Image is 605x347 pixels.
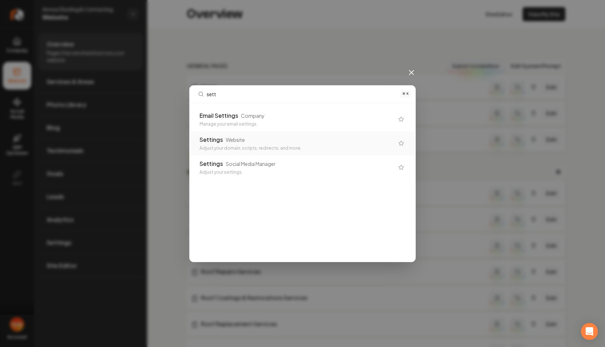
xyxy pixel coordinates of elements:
div: Settings [200,160,223,168]
div: Adjust your settings. [200,169,394,175]
input: Search sections... [207,86,396,103]
div: Social Media Manager [226,160,276,167]
div: Website [226,136,245,143]
div: Settings [200,135,223,144]
div: Adjust your domain, scripts, redirects, and more. [200,145,394,151]
div: Search sections... [190,103,415,184]
div: Manage your email settings. [200,121,394,127]
div: Company [241,112,265,119]
div: Open Intercom Messenger [581,323,598,340]
div: Email Settings [200,111,238,120]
